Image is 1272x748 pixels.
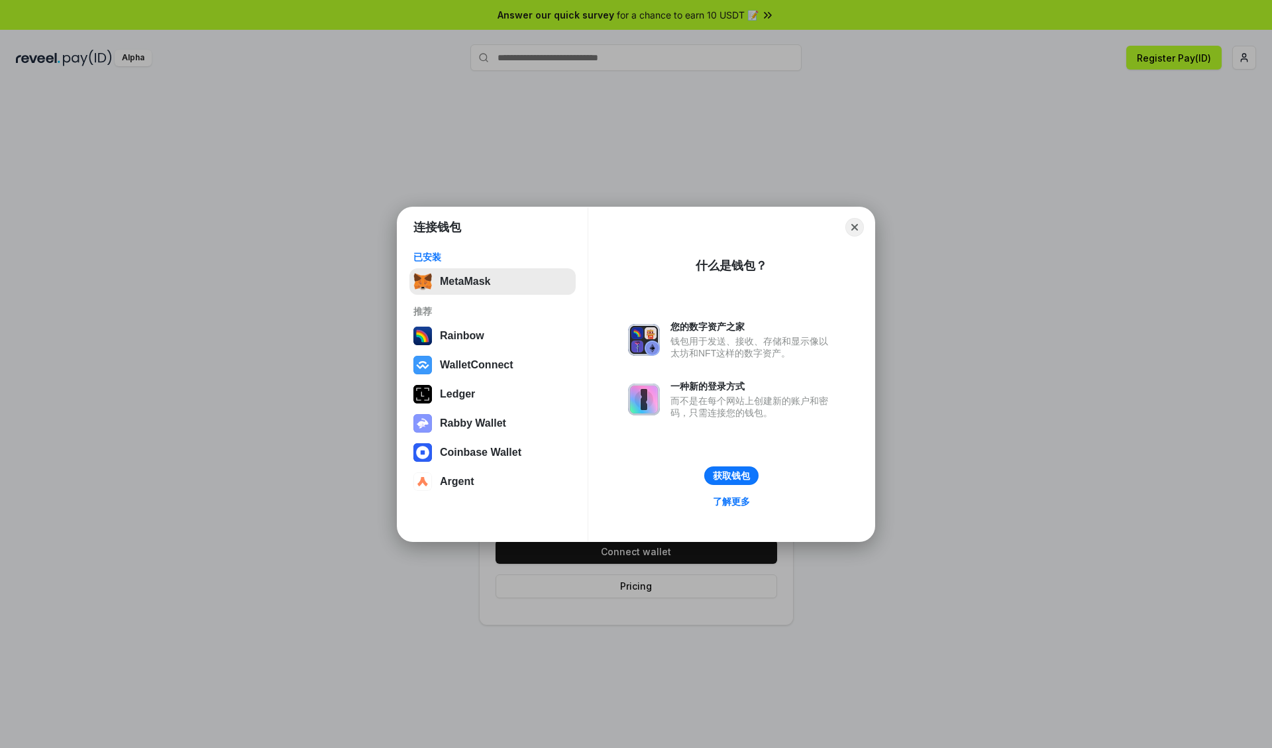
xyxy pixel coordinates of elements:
[713,496,750,508] div: 了解更多
[705,493,758,510] a: 了解更多
[713,470,750,482] div: 获取钱包
[413,385,432,403] img: svg+xml,%3Csvg%20xmlns%3D%22http%3A%2F%2Fwww.w3.org%2F2000%2Fsvg%22%20width%3D%2228%22%20height%3...
[670,395,835,419] div: 而不是在每个网站上创建新的账户和密码，只需连接您的钱包。
[413,272,432,291] img: svg+xml,%3Csvg%20fill%3D%22none%22%20height%3D%2233%22%20viewBox%3D%220%200%2035%2033%22%20width%...
[670,380,835,392] div: 一种新的登录方式
[413,219,461,235] h1: 连接钱包
[628,384,660,415] img: svg+xml,%3Csvg%20xmlns%3D%22http%3A%2F%2Fwww.w3.org%2F2000%2Fsvg%22%20fill%3D%22none%22%20viewBox...
[413,414,432,433] img: svg+xml,%3Csvg%20xmlns%3D%22http%3A%2F%2Fwww.w3.org%2F2000%2Fsvg%22%20fill%3D%22none%22%20viewBox...
[628,324,660,356] img: svg+xml,%3Csvg%20xmlns%3D%22http%3A%2F%2Fwww.w3.org%2F2000%2Fsvg%22%20fill%3D%22none%22%20viewBox...
[440,476,474,488] div: Argent
[413,251,572,263] div: 已安装
[409,468,576,495] button: Argent
[696,258,767,274] div: 什么是钱包？
[409,439,576,466] button: Coinbase Wallet
[409,381,576,407] button: Ledger
[670,321,835,333] div: 您的数字资产之家
[409,352,576,378] button: WalletConnect
[409,410,576,437] button: Rabby Wallet
[670,335,835,359] div: 钱包用于发送、接收、存储和显示像以太坊和NFT这样的数字资产。
[440,359,513,371] div: WalletConnect
[440,388,475,400] div: Ledger
[413,472,432,491] img: svg+xml,%3Csvg%20width%3D%2228%22%20height%3D%2228%22%20viewBox%3D%220%200%2028%2028%22%20fill%3D...
[409,323,576,349] button: Rainbow
[845,218,864,237] button: Close
[413,305,572,317] div: 推荐
[440,447,521,458] div: Coinbase Wallet
[413,443,432,462] img: svg+xml,%3Csvg%20width%3D%2228%22%20height%3D%2228%22%20viewBox%3D%220%200%2028%2028%22%20fill%3D...
[440,276,490,288] div: MetaMask
[413,327,432,345] img: svg+xml,%3Csvg%20width%3D%22120%22%20height%3D%22120%22%20viewBox%3D%220%200%20120%20120%22%20fil...
[704,466,759,485] button: 获取钱包
[440,330,484,342] div: Rainbow
[440,417,506,429] div: Rabby Wallet
[413,356,432,374] img: svg+xml,%3Csvg%20width%3D%2228%22%20height%3D%2228%22%20viewBox%3D%220%200%2028%2028%22%20fill%3D...
[409,268,576,295] button: MetaMask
